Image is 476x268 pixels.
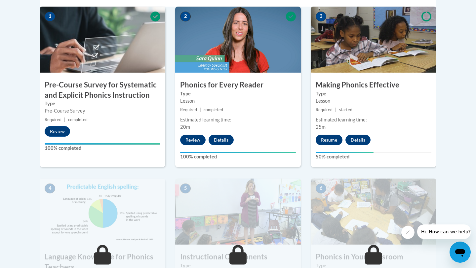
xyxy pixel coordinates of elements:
span: completed [68,117,88,122]
div: Your progress [316,152,374,153]
img: Course Image [311,179,436,245]
span: 6 [316,184,326,193]
button: Resume [316,135,342,145]
iframe: Close message [401,226,415,239]
h3: Making Phonics Effective [311,80,436,90]
div: Estimated learning time: [180,116,296,123]
div: Your progress [180,152,296,153]
button: Review [45,126,70,137]
span: Required [316,107,333,112]
div: Estimated learning time: [316,116,431,123]
img: Course Image [175,7,301,73]
span: 1 [45,12,55,21]
h3: Phonics in Your Classroom [311,252,436,262]
iframe: Message from company [417,224,471,239]
h3: Pre-Course Survey for Systematic and Explicit Phonics Instruction [40,80,165,100]
span: 4 [45,184,55,193]
div: Lesson [316,97,431,105]
button: Details [345,135,371,145]
h3: Phonics for Every Reader [175,80,301,90]
button: Review [180,135,206,145]
div: Pre-Course Survey [45,107,160,115]
span: 25m [316,124,326,130]
img: Course Image [175,179,301,245]
label: 50% completed [316,153,431,160]
img: Course Image [311,7,436,73]
span: 2 [180,12,191,21]
label: Type [45,100,160,107]
span: | [64,117,65,122]
span: started [339,107,352,112]
span: Required [180,107,197,112]
button: Details [209,135,234,145]
div: Your progress [45,143,160,145]
span: 5 [180,184,191,193]
span: 20m [180,124,190,130]
img: Course Image [40,179,165,245]
span: 3 [316,12,326,21]
span: | [200,107,201,112]
label: 100% completed [45,145,160,152]
h3: Instructional Components [175,252,301,262]
div: Lesson [180,97,296,105]
label: 100% completed [180,153,296,160]
iframe: Button to launch messaging window [450,242,471,263]
span: completed [204,107,223,112]
label: Type [180,90,296,97]
span: Required [45,117,61,122]
img: Course Image [40,7,165,73]
span: | [335,107,337,112]
label: Type [316,90,431,97]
